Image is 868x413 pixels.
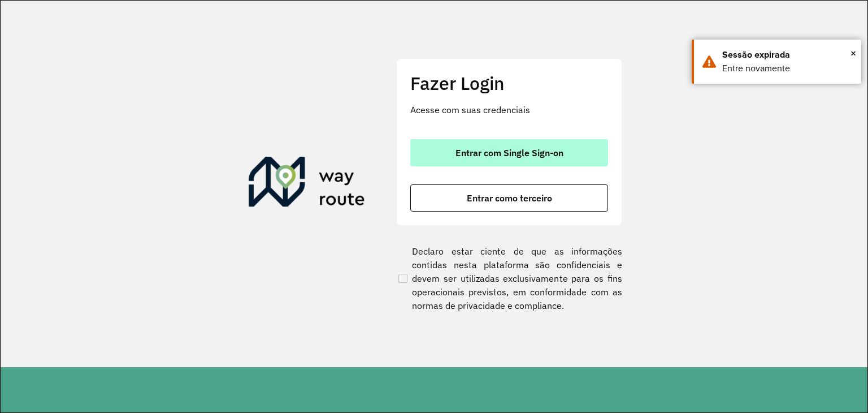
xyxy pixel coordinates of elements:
div: Sessão expirada [722,48,853,62]
button: button [410,139,608,166]
span: Entrar com Single Sign-on [455,148,563,157]
span: Entrar como terceiro [467,193,552,203]
img: Roteirizador AmbevTech [249,157,365,211]
p: Acesse com suas credenciais [410,103,608,117]
button: Close [850,45,856,62]
div: Entre novamente [722,62,853,75]
label: Declaro estar ciente de que as informações contidas nesta plataforma são confidenciais e devem se... [396,244,622,312]
span: × [850,45,856,62]
button: button [410,184,608,212]
h2: Fazer Login [410,72,608,94]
